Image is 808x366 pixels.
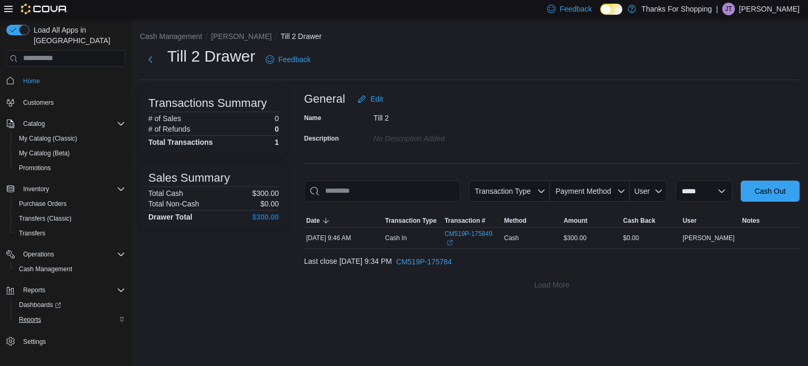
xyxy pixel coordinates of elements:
h4: $300.00 [252,213,279,221]
a: My Catalog (Classic) [15,132,82,145]
span: Transfers [15,227,125,240]
button: Transfers [11,226,129,241]
div: [DATE] 9:46 AM [304,232,383,244]
span: Cash Back [623,216,655,225]
input: Dark Mode [600,4,622,15]
button: Transfers (Classic) [11,211,129,226]
button: Load More [304,274,800,295]
button: Cash Management [140,32,202,41]
span: Cash Management [19,265,72,273]
a: Cash Management [15,263,76,275]
button: User [630,181,667,202]
button: CM519P-175784 [392,251,456,272]
button: Operations [19,248,58,261]
span: Dashboards [19,301,61,309]
button: Reports [19,284,49,296]
nav: An example of EuiBreadcrumbs [140,31,800,44]
button: Purchase Orders [11,196,129,211]
a: Purchase Orders [15,197,71,210]
span: Promotions [19,164,51,172]
span: Dashboards [15,299,125,311]
button: Transaction Type [383,214,442,227]
span: My Catalog (Classic) [15,132,125,145]
label: Name [304,114,321,122]
button: Inventory [19,183,53,195]
span: Amount [563,216,587,225]
a: Promotions [15,162,55,174]
label: Description [304,134,339,143]
span: $300.00 [563,234,586,242]
span: Promotions [15,162,125,174]
button: User [681,214,740,227]
button: Operations [2,247,129,262]
h6: # of Sales [148,114,181,123]
span: Operations [19,248,125,261]
button: Edit [353,88,387,110]
button: My Catalog (Beta) [11,146,129,161]
p: 0 [275,114,279,123]
button: Cash Management [11,262,129,276]
span: Home [23,77,40,85]
span: Notes [742,216,760,225]
span: Reports [19,284,125,296]
p: | [716,3,718,15]
button: Date [304,214,383,227]
span: Transfers (Classic) [19,214,72,223]
span: My Catalog (Beta) [15,147,125,160]
h6: Total Cash [148,189,183,197]
span: Transaction # [445,216,485,225]
span: Transaction Type [385,216,437,225]
a: My Catalog (Beta) [15,147,74,160]
span: Inventory [23,185,49,193]
span: My Catalog (Beta) [19,149,70,157]
h6: # of Refunds [148,125,190,133]
button: Transaction # [442,214,502,227]
button: Reports [2,283,129,298]
a: Feedback [261,49,315,70]
span: Cash Out [754,186,785,196]
a: Home [19,75,44,87]
button: Transaction Type [469,181,550,202]
span: Method [504,216,527,225]
a: CM519P-175849External link [445,230,500,246]
div: Last close [DATE] 9:34 PM [304,251,800,272]
span: Catalog [19,117,125,130]
p: [PERSON_NAME] [739,3,800,15]
span: CM519P-175784 [396,256,452,267]
button: Cash Back [621,214,681,227]
a: Transfers (Classic) [15,212,76,225]
p: $300.00 [252,189,279,197]
span: Purchase Orders [19,200,67,208]
p: Thanks For Shopping [641,3,712,15]
button: [PERSON_NAME] [211,32,271,41]
input: This is a search bar. As you type, the results lower in the page will automatically filter. [304,181,460,202]
span: Reports [23,286,45,294]
h4: Total Transactions [148,138,213,146]
button: Notes [740,214,800,227]
button: Payment Method [550,181,630,202]
span: Transfers [19,229,45,238]
p: Cash In [385,234,407,242]
button: Method [502,214,561,227]
span: [PERSON_NAME] [683,234,735,242]
span: Transfers (Classic) [15,212,125,225]
h1: Till 2 Drawer [167,46,255,67]
span: Customers [19,96,125,109]
button: Till 2 Drawer [280,32,321,41]
p: $0.00 [260,200,279,208]
p: 0 [275,125,279,133]
button: Home [2,73,129,88]
div: $0.00 [621,232,681,244]
a: Customers [19,96,58,109]
span: User [683,216,697,225]
svg: External link [447,240,453,246]
a: Transfers [15,227,49,240]
h4: 1 [275,138,279,146]
h6: Total Non-Cash [148,200,199,208]
span: Operations [23,250,54,259]
h3: General [304,93,345,105]
span: Load More [534,280,570,290]
span: Catalog [23,120,45,128]
span: Reports [15,313,125,326]
button: My Catalog (Classic) [11,131,129,146]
